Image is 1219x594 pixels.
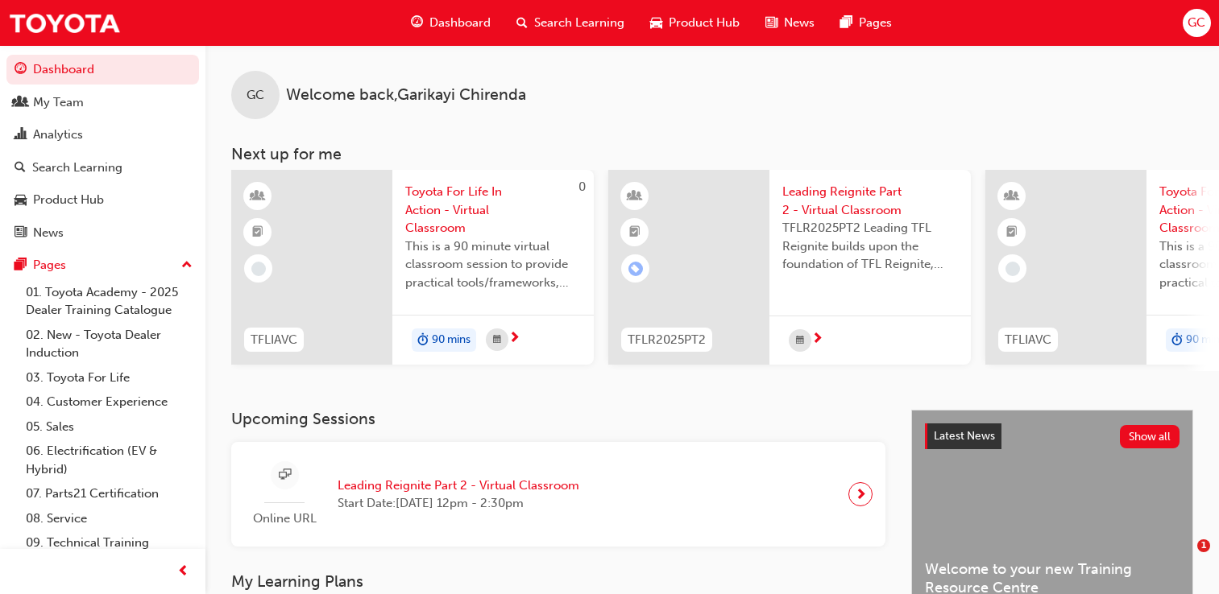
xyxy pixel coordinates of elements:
span: car-icon [650,13,662,33]
span: calendar-icon [796,331,804,351]
span: Latest News [934,429,995,443]
a: car-iconProduct Hub [637,6,753,39]
a: Latest NewsShow all [925,423,1180,449]
span: search-icon [15,161,26,175]
a: My Team [6,88,199,118]
span: Toyota For Life In Action - Virtual Classroom [405,183,581,237]
a: 06. Electrification (EV & Hybrid) [19,439,199,481]
a: Analytics [6,120,199,150]
span: Product Hub [669,14,740,32]
span: chart-icon [15,128,27,142]
div: Search Learning [32,159,122,177]
span: calendar-icon [493,330,501,350]
span: news-icon [15,226,27,241]
span: search-icon [516,13,528,33]
span: booktick-icon [252,222,263,243]
span: GC [1188,14,1205,32]
span: Search Learning [534,14,624,32]
a: 05. Sales [19,415,199,439]
button: Pages [6,250,199,280]
span: next-icon [508,332,520,346]
a: 0TFLIAVCToyota For Life In Action - Virtual ClassroomThis is a 90 minute virtual classroom sessio... [231,170,594,365]
span: Dashboard [429,14,491,32]
a: 01. Toyota Academy - 2025 Dealer Training Catalogue [19,280,199,323]
iframe: Intercom live chat [1164,539,1203,578]
span: duration-icon [1171,330,1183,351]
span: Online URL [244,509,325,528]
span: learningRecordVerb_NONE-icon [1005,262,1020,276]
span: sessionType_ONLINE_URL-icon [279,465,291,485]
a: Dashboard [6,55,199,85]
span: booktick-icon [1006,222,1018,243]
span: up-icon [181,255,193,276]
span: 1 [1197,539,1210,552]
a: Search Learning [6,153,199,183]
a: 04. Customer Experience [19,390,199,415]
span: This is a 90 minute virtual classroom session to provide practical tools/frameworks, behaviours a... [405,237,581,292]
a: TFLR2025PT2Leading Reignite Part 2 - Virtual ClassroomTFLR2025PT2 Leading TFL Reignite builds upo... [608,170,971,365]
button: GC [1183,9,1211,37]
div: Pages [33,256,66,274]
span: Welcome back , Garikayi Chirenda [286,86,526,105]
a: News [6,218,199,248]
span: guage-icon [411,13,423,33]
span: Leading Reignite Part 2 - Virtual Classroom [782,183,958,219]
span: TFLIAVC [1005,331,1051,349]
span: car-icon [15,193,27,208]
span: learningResourceType_INSTRUCTOR_LED-icon [252,186,263,207]
a: pages-iconPages [827,6,905,39]
span: learningResourceType_INSTRUCTOR_LED-icon [1006,186,1018,207]
span: News [784,14,815,32]
a: Product Hub [6,185,199,215]
span: guage-icon [15,63,27,77]
span: pages-icon [840,13,852,33]
a: 08. Service [19,506,199,531]
a: 02. New - Toyota Dealer Induction [19,323,199,365]
span: booktick-icon [629,222,641,243]
span: TFLR2025PT2 [628,331,706,349]
h3: My Learning Plans [231,572,885,591]
span: people-icon [15,96,27,110]
a: guage-iconDashboard [398,6,504,39]
a: news-iconNews [753,6,827,39]
div: News [33,224,64,242]
span: next-icon [811,332,823,347]
div: Product Hub [33,191,104,209]
span: pages-icon [15,258,27,273]
div: My Team [33,93,84,112]
span: learningResourceType_INSTRUCTOR_LED-icon [629,186,641,207]
span: learningRecordVerb_NONE-icon [251,262,266,276]
span: prev-icon [177,562,189,582]
span: Pages [859,14,892,32]
h3: Upcoming Sessions [231,410,885,428]
span: TFLR2025PT2 Leading TFL Reignite builds upon the foundation of TFL Reignite, reaffirming our comm... [782,219,958,274]
a: 03. Toyota For Life [19,365,199,390]
a: Online URLLeading Reignite Part 2 - Virtual ClassroomStart Date:[DATE] 12pm - 2:30pm [244,455,873,534]
span: Start Date: [DATE] 12pm - 2:30pm [338,494,579,513]
span: Leading Reignite Part 2 - Virtual Classroom [338,476,579,495]
img: Trak [8,5,121,41]
button: DashboardMy TeamAnalyticsSearch LearningProduct HubNews [6,52,199,250]
span: 0 [578,179,586,194]
div: Analytics [33,126,83,144]
span: duration-icon [417,330,429,351]
button: Show all [1120,425,1180,448]
span: TFLIAVC [251,331,297,349]
span: news-icon [765,13,777,33]
span: GC [247,86,264,105]
span: next-icon [855,483,867,505]
a: 07. Parts21 Certification [19,481,199,506]
h3: Next up for me [205,145,1219,163]
span: 90 mins [432,331,471,349]
a: search-iconSearch Learning [504,6,637,39]
a: 09. Technical Training [19,530,199,555]
span: learningRecordVerb_ENROLL-icon [628,262,643,276]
